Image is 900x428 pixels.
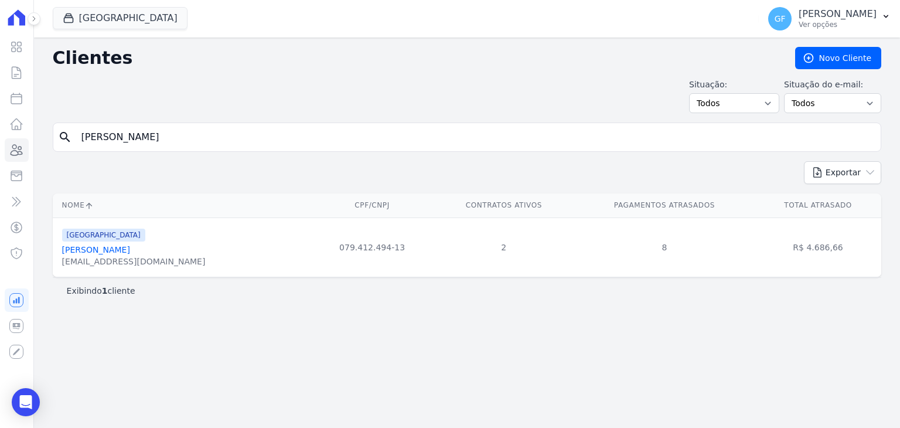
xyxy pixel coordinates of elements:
[795,47,881,69] a: Novo Cliente
[755,193,881,218] th: Total Atrasado
[434,218,574,277] td: 2
[574,218,755,277] td: 8
[434,193,574,218] th: Contratos Ativos
[311,218,434,277] td: 079.412.494-13
[775,15,786,23] span: GF
[102,286,108,295] b: 1
[784,79,881,91] label: Situação do e-mail:
[74,125,876,149] input: Buscar por nome, CPF ou e-mail
[755,218,881,277] td: R$ 4.686,66
[804,161,881,184] button: Exportar
[53,193,311,218] th: Nome
[62,229,145,242] span: [GEOGRAPHIC_DATA]
[12,388,40,416] div: Open Intercom Messenger
[53,47,776,69] h2: Clientes
[799,20,877,29] p: Ver opções
[62,245,130,254] a: [PERSON_NAME]
[58,130,72,144] i: search
[759,2,900,35] button: GF [PERSON_NAME] Ver opções
[311,193,434,218] th: CPF/CNPJ
[799,8,877,20] p: [PERSON_NAME]
[53,7,187,29] button: [GEOGRAPHIC_DATA]
[574,193,755,218] th: Pagamentos Atrasados
[67,285,135,297] p: Exibindo cliente
[62,256,206,267] div: [EMAIL_ADDRESS][DOMAIN_NAME]
[689,79,779,91] label: Situação:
